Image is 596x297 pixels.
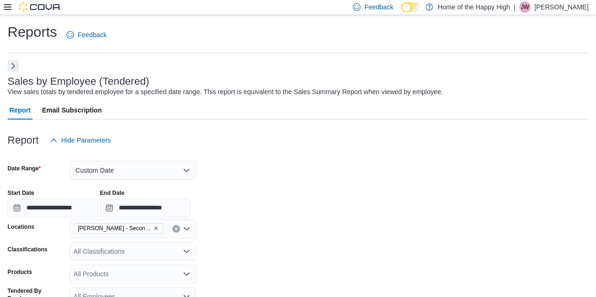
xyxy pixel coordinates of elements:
p: Home of the Happy High [438,1,510,13]
span: JW [521,1,529,13]
button: Custom Date [70,161,196,180]
h3: Sales by Employee (Tendered) [8,76,149,87]
input: Press the down key to open a popover containing a calendar. [8,199,98,217]
p: [PERSON_NAME] [534,1,588,13]
label: Start Date [8,189,34,197]
button: Clear input [172,225,180,233]
button: Open list of options [183,270,190,278]
label: Locations [8,223,34,231]
button: Remove Warman - Second Ave - Prairie Records from selection in this group [153,225,159,231]
h1: Reports [8,23,57,41]
label: End Date [100,189,124,197]
label: Products [8,268,32,276]
button: Next [8,60,19,72]
a: Feedback [63,25,110,44]
span: Hide Parameters [61,136,111,145]
button: Open list of options [183,225,190,233]
input: Dark Mode [401,2,421,12]
span: Feedback [78,30,106,40]
span: Email Subscription [42,101,102,120]
button: Open list of options [183,248,190,255]
span: [PERSON_NAME] - Second Ave - Prairie Records [78,224,151,233]
img: Cova [19,2,61,12]
button: Hide Parameters [46,131,114,150]
input: Press the down key to open a popover containing a calendar. [100,199,190,217]
label: Classifications [8,246,48,253]
div: View sales totals by tendered employee for a specified date range. This report is equivalent to t... [8,87,443,97]
span: Report [9,101,31,120]
label: Date Range [8,165,41,172]
h3: Report [8,135,39,146]
span: Feedback [364,2,393,12]
p: | [514,1,515,13]
span: Warman - Second Ave - Prairie Records [73,223,163,233]
div: Jacob Williams [519,1,531,13]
